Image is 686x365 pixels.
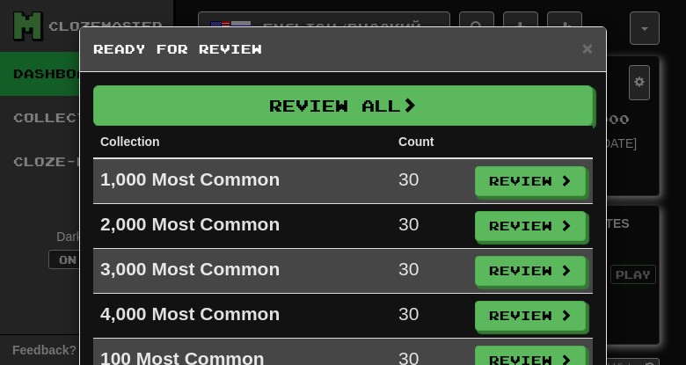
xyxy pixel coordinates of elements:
[93,126,391,158] th: Collection
[391,249,468,294] td: 30
[582,38,593,58] span: ×
[391,158,468,204] td: 30
[475,256,586,286] button: Review
[475,211,586,241] button: Review
[391,126,468,158] th: Count
[391,294,468,339] td: 30
[475,301,586,331] button: Review
[93,204,391,249] td: 2,000 Most Common
[93,249,391,294] td: 3,000 Most Common
[93,158,391,204] td: 1,000 Most Common
[93,40,593,58] h5: Ready for Review
[391,204,468,249] td: 30
[93,85,593,126] button: Review All
[93,294,391,339] td: 4,000 Most Common
[582,39,593,57] button: Close
[475,166,586,196] button: Review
